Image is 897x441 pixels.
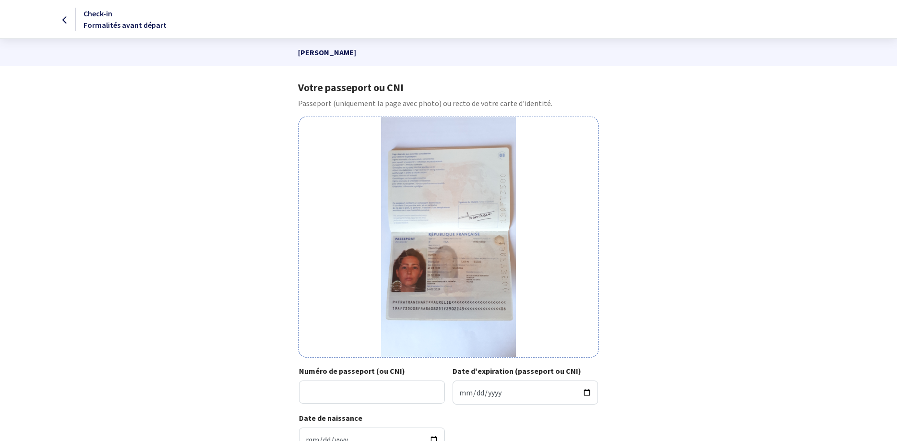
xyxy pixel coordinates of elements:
[298,39,599,66] p: [PERSON_NAME]
[453,366,581,376] strong: Date d'expiration (passeport ou CNI)
[299,366,405,376] strong: Numéro de passeport (ou CNI)
[299,413,362,423] strong: Date de naissance
[381,117,516,357] img: tranchart-aurelie.jpg
[298,81,599,94] h1: Votre passeport ou CNI
[298,97,599,109] p: Passeport (uniquement la page avec photo) ou recto de votre carte d’identité.
[84,9,167,30] span: Check-in Formalités avant départ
